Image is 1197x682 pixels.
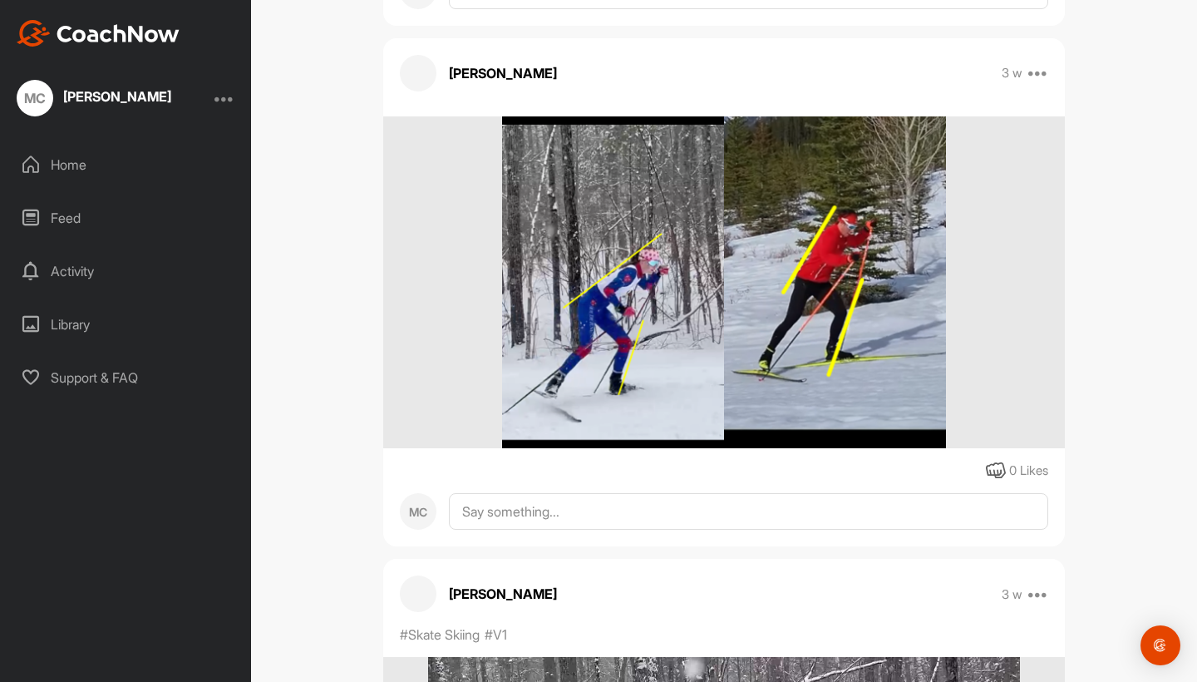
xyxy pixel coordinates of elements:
p: [PERSON_NAME] [449,584,557,604]
p: 3 w [1002,65,1022,82]
img: media [502,116,945,449]
p: #V1 [485,625,507,645]
div: Feed [9,197,244,239]
div: Support & FAQ [9,357,244,398]
div: 0 Likes [1009,462,1048,481]
p: 3 w [1002,586,1022,603]
div: Activity [9,250,244,292]
p: #Skate Skiing [400,625,480,645]
div: Open Intercom Messenger [1140,625,1180,665]
img: CoachNow [17,20,180,47]
p: [PERSON_NAME] [449,63,557,83]
div: Home [9,144,244,185]
div: Library [9,304,244,345]
div: MC [17,80,53,116]
div: [PERSON_NAME] [63,90,171,103]
div: MC [400,493,436,530]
